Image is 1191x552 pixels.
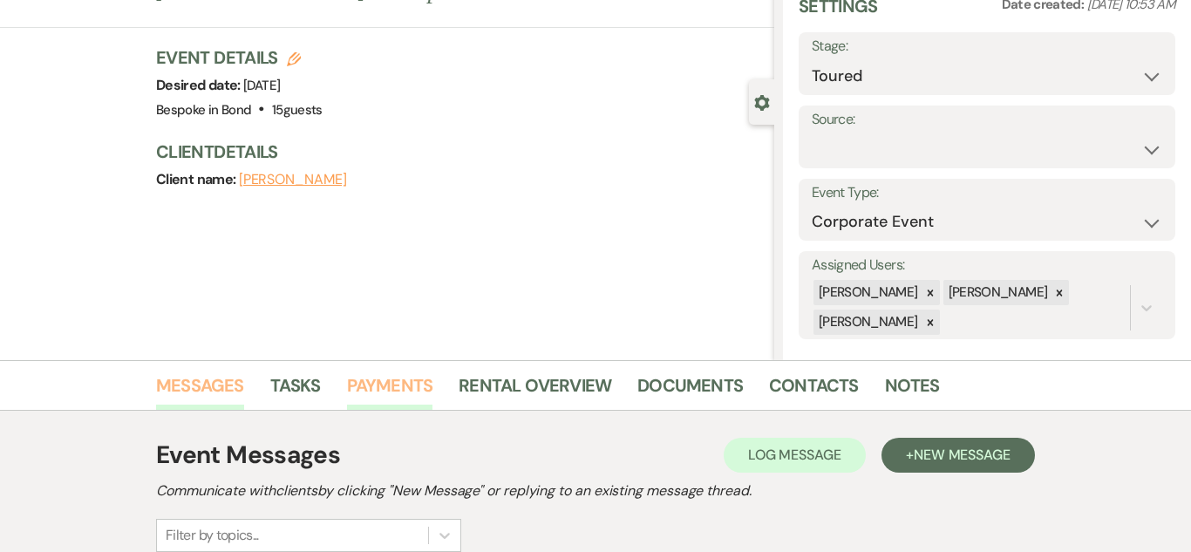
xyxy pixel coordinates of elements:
[748,446,841,464] span: Log Message
[243,77,280,94] span: [DATE]
[943,280,1051,305] div: [PERSON_NAME]
[813,280,921,305] div: [PERSON_NAME]
[914,446,1011,464] span: New Message
[881,438,1035,473] button: +New Message
[347,371,433,410] a: Payments
[813,310,921,335] div: [PERSON_NAME]
[272,101,323,119] span: 15 guests
[459,371,611,410] a: Rental Overview
[156,76,243,94] span: Desired date:
[812,107,1162,133] label: Source:
[885,371,940,410] a: Notes
[156,480,1035,501] h2: Communicate with clients by clicking "New Message" or replying to an existing message thread.
[812,34,1162,59] label: Stage:
[769,371,859,410] a: Contacts
[812,181,1162,206] label: Event Type:
[637,371,743,410] a: Documents
[156,101,251,119] span: Bespoke in Bond
[724,438,866,473] button: Log Message
[156,140,757,164] h3: Client Details
[270,371,321,410] a: Tasks
[156,170,239,188] span: Client name:
[156,45,323,70] h3: Event Details
[754,93,770,110] button: Close lead details
[166,525,259,546] div: Filter by topics...
[156,371,244,410] a: Messages
[812,253,1162,278] label: Assigned Users:
[156,437,340,474] h1: Event Messages
[239,173,347,187] button: [PERSON_NAME]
